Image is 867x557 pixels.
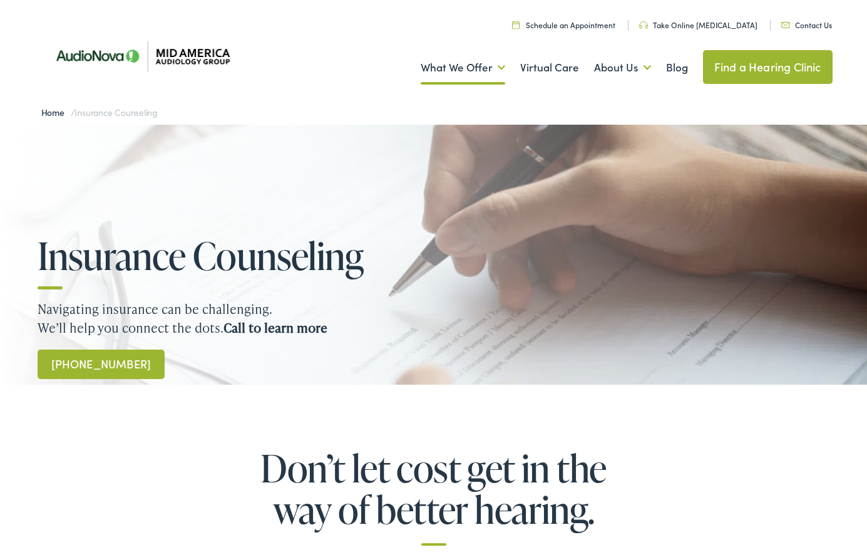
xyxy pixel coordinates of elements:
a: About Us [594,44,651,91]
a: Take Online [MEDICAL_DATA] [639,19,757,30]
h1: Insurance Counseling [38,235,388,276]
img: utility icon [781,22,790,28]
a: Contact Us [781,19,832,30]
a: Blog [666,44,688,91]
a: Virtual Care [520,44,579,91]
a: Schedule an Appointment [512,19,615,30]
span: / [41,106,158,118]
a: Home [41,106,71,118]
a: Find a Hearing Clinic [703,50,833,84]
p: Navigating insurance can be challenging. We’ll help you connect the dots. [38,299,829,337]
a: [PHONE_NUMBER] [38,350,165,379]
span: Insurance Counseling [74,106,158,118]
a: What We Offer [421,44,505,91]
h2: Don’t let cost get in the way of better hearing. [96,447,772,546]
img: utility icon [639,21,648,29]
strong: Call to learn more [223,319,327,336]
img: utility icon [512,21,520,29]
